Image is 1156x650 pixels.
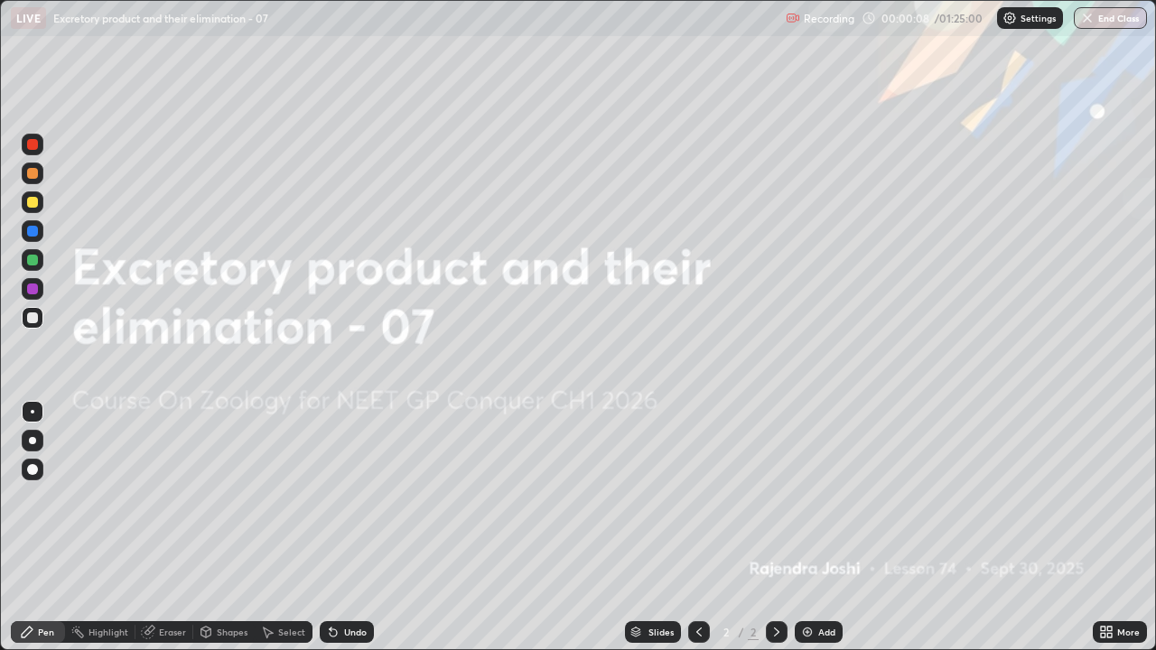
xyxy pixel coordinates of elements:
img: end-class-cross [1080,11,1095,25]
div: Slides [648,627,674,636]
div: / [739,627,744,637]
div: Shapes [217,627,247,636]
div: Add [818,627,835,636]
p: Settings [1021,14,1056,23]
div: 2 [717,627,735,637]
div: Undo [344,627,367,636]
button: End Class [1074,7,1147,29]
img: class-settings-icons [1002,11,1017,25]
div: Eraser [159,627,186,636]
img: recording.375f2c34.svg [786,11,800,25]
div: 2 [748,624,759,640]
div: More [1117,627,1140,636]
img: add-slide-button [800,625,815,639]
div: Select [278,627,305,636]
p: Excretory product and their elimination - 07 [53,11,268,25]
p: Recording [804,12,854,25]
p: LIVE [16,11,41,25]
div: Pen [38,627,54,636]
div: Highlight [89,627,128,636]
